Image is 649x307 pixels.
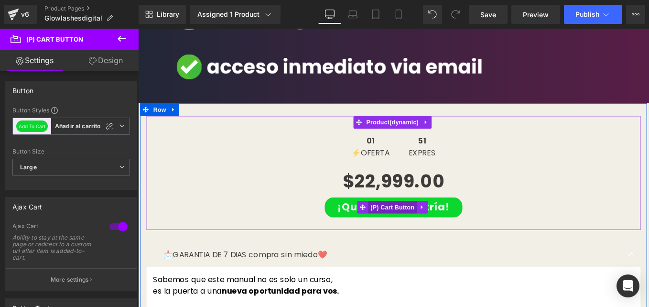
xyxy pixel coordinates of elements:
[626,5,645,24] button: More
[6,268,137,291] button: More settings
[364,5,387,24] a: Tablet
[17,290,227,302] span: es la puerta a una
[17,277,220,289] span: Sabemos que este manual no es solo un curso,
[423,5,442,24] button: Undo
[71,50,141,71] a: Design
[44,5,139,12] a: Product Pages
[480,10,496,20] span: Save
[12,234,98,261] div: Ability to stay at the same page or redirect to a custom url after item is added-to-cart.
[12,148,130,155] div: Button Size
[306,136,337,144] span: EXPRES
[260,195,315,209] span: (P) Cart Button
[523,10,549,20] span: Preview
[564,5,622,24] button: Publish
[15,84,34,99] span: Row
[256,99,320,113] span: Product
[232,154,347,191] span: $22,999.00
[511,5,560,24] a: Preview
[12,197,43,211] div: Ajax Cart
[241,136,285,144] span: ⚡OFERTA
[26,35,83,43] span: (P) Cart Button
[12,81,33,95] div: Button
[446,5,465,24] button: Redo
[55,122,100,131] b: Añadir al carrito
[306,122,337,136] span: 51
[139,5,186,24] a: New Library
[34,84,46,99] a: Expand / Collapse
[617,274,639,297] div: Open Intercom Messenger
[95,290,227,302] strong: nueva oportunidad para vos.
[341,5,364,24] a: Laptop
[20,164,37,172] b: Large
[320,99,332,113] a: Expand / Collapse
[51,275,89,284] p: More settings
[157,10,179,19] span: Library
[575,11,599,18] span: Publish
[315,195,328,209] a: Expand / Collapse
[318,5,341,24] a: Desktop
[44,14,102,22] span: Glowlashesdigital
[197,10,273,19] div: Assigned 1 Product
[4,5,37,24] a: v6
[19,8,31,21] div: v6
[211,191,367,213] button: ¡Quiero la Maestría!
[29,250,214,262] span: 📩GARANTIA DE 7 DIAS compra sin miedo❤️
[12,106,130,114] div: Button Styles
[241,122,285,136] span: 01
[387,5,410,24] a: Mobile
[12,222,100,232] div: Ajax Cart
[16,121,48,132] button: Add To Cart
